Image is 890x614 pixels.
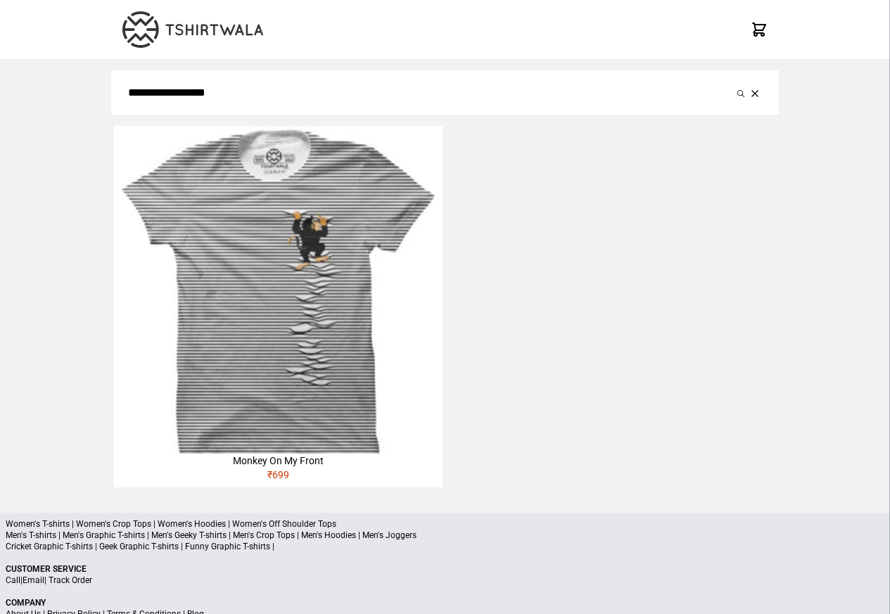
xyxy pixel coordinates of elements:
[114,454,442,468] div: Monkey On My Front
[114,468,442,487] div: ₹ 699
[23,575,44,585] a: Email
[114,126,442,487] a: Monkey On My Front₹699
[6,541,884,552] p: Cricket Graphic T-shirts | Geek Graphic T-shirts | Funny Graphic T-shirts |
[6,597,884,608] p: Company
[734,84,748,101] button: Submit your search query.
[6,563,884,575] p: Customer Service
[6,575,20,585] a: Call
[49,575,92,585] a: Track Order
[114,126,442,454] img: monkey-climbing-320x320.jpg
[6,518,884,530] p: Women's T-shirts | Women's Crop Tops | Women's Hoodies | Women's Off Shoulder Tops
[6,575,884,586] p: | |
[748,84,762,101] button: Clear the search query.
[6,530,884,541] p: Men's T-shirts | Men's Graphic T-shirts | Men's Geeky T-shirts | Men's Crop Tops | Men's Hoodies ...
[122,11,263,48] img: TW-LOGO-400-104.png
